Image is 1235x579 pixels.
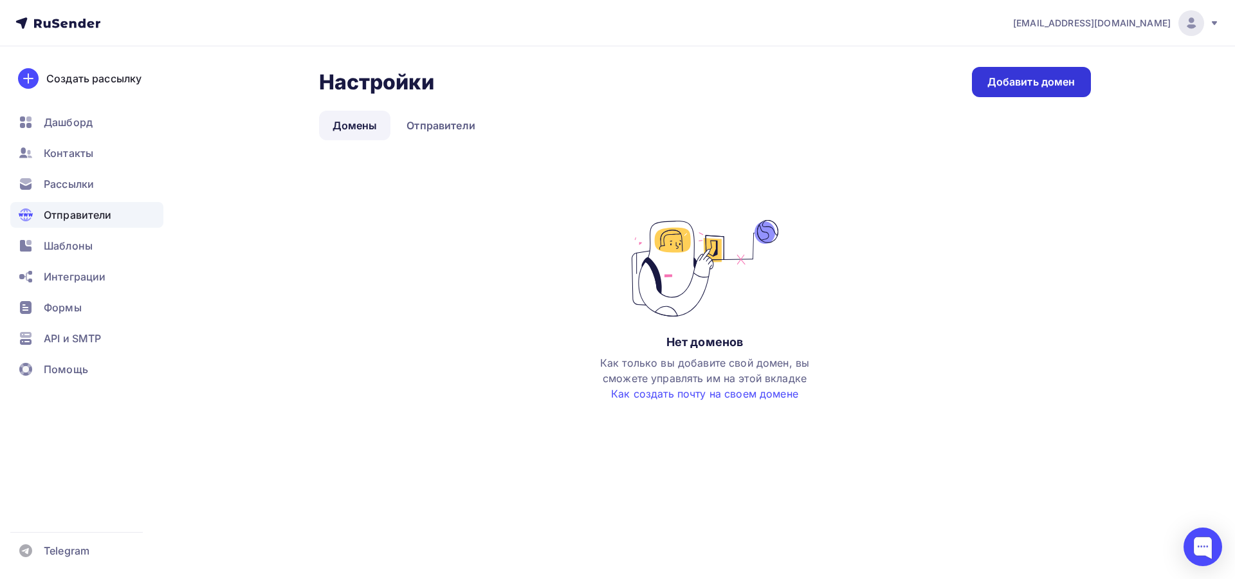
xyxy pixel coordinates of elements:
span: Дашборд [44,115,93,130]
span: Как только вы добавите свой домен, вы сможете управлять им на этой вкладке [600,356,809,400]
span: Рассылки [44,176,94,192]
a: Отправители [10,202,163,228]
span: Интеграции [44,269,105,284]
span: Telegram [44,543,89,558]
a: Отправители [393,111,489,140]
a: Домены [319,111,391,140]
div: Создать рассылку [46,71,142,86]
h2: Настройки [319,69,434,95]
a: Шаблоны [10,233,163,259]
span: API и SMTP [44,331,101,346]
a: Как создать почту на своем домене [611,387,798,400]
a: Формы [10,295,163,320]
div: Добавить домен [987,75,1075,89]
a: Рассылки [10,171,163,197]
a: [EMAIL_ADDRESS][DOMAIN_NAME] [1013,10,1220,36]
div: Нет доменов [666,335,744,350]
a: Контакты [10,140,163,166]
span: Контакты [44,145,93,161]
span: Отправители [44,207,112,223]
span: [EMAIL_ADDRESS][DOMAIN_NAME] [1013,17,1171,30]
span: Помощь [44,362,88,377]
span: Шаблоны [44,238,93,253]
span: Формы [44,300,82,315]
a: Дашборд [10,109,163,135]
